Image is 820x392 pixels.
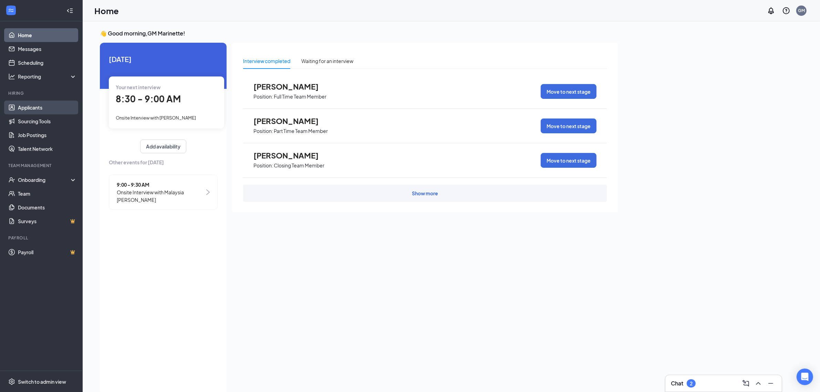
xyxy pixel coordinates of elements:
[8,235,75,241] div: Payroll
[740,378,751,389] button: ComposeMessage
[253,116,329,125] span: [PERSON_NAME]
[8,90,75,96] div: Hiring
[243,57,290,65] div: Interview completed
[797,369,813,385] div: Open Intercom Messenger
[94,5,119,17] h1: Home
[301,57,353,65] div: Waiting for an interview
[18,245,77,259] a: PayrollCrown
[742,379,750,388] svg: ComposeMessage
[18,176,71,183] div: Onboarding
[541,153,596,168] button: Move to next stage
[18,73,77,80] div: Reporting
[253,151,329,160] span: [PERSON_NAME]
[109,158,218,166] span: Other events for [DATE]
[274,128,328,134] p: Part Time Team Member
[109,54,218,64] span: [DATE]
[117,181,205,188] span: 9:00 - 9:30 AM
[8,378,15,385] svg: Settings
[767,7,775,15] svg: Notifications
[8,73,15,80] svg: Analysis
[18,200,77,214] a: Documents
[782,7,790,15] svg: QuestionInfo
[18,101,77,114] a: Applicants
[765,378,776,389] button: Minimize
[8,176,15,183] svg: UserCheck
[116,115,196,121] span: Onsite Interview with [PERSON_NAME]
[274,162,324,169] p: Closing Team Member
[690,381,693,386] div: 2
[18,56,77,70] a: Scheduling
[274,93,326,100] p: Full Time Team Member
[116,84,160,90] span: Your next interview
[253,93,273,100] p: Position:
[18,28,77,42] a: Home
[253,162,273,169] p: Position:
[671,380,683,387] h3: Chat
[8,7,14,14] svg: WorkstreamLogo
[8,163,75,168] div: Team Management
[798,8,805,13] div: GM
[100,30,618,37] h3: 👋 Good morning, GM Marinette !
[754,379,762,388] svg: ChevronUp
[18,114,77,128] a: Sourcing Tools
[18,128,77,142] a: Job Postings
[66,7,73,14] svg: Collapse
[116,93,181,104] span: 8:30 - 9:00 AM
[18,42,77,56] a: Messages
[541,84,596,99] button: Move to next stage
[412,190,438,197] div: Show more
[253,128,273,134] p: Position:
[753,378,764,389] button: ChevronUp
[18,187,77,200] a: Team
[18,378,66,385] div: Switch to admin view
[117,188,205,204] span: Onsite Interview with Malaysia [PERSON_NAME]
[140,140,186,153] button: Add availability
[767,379,775,388] svg: Minimize
[253,82,329,91] span: [PERSON_NAME]
[541,118,596,133] button: Move to next stage
[18,214,77,228] a: SurveysCrown
[18,142,77,156] a: Talent Network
